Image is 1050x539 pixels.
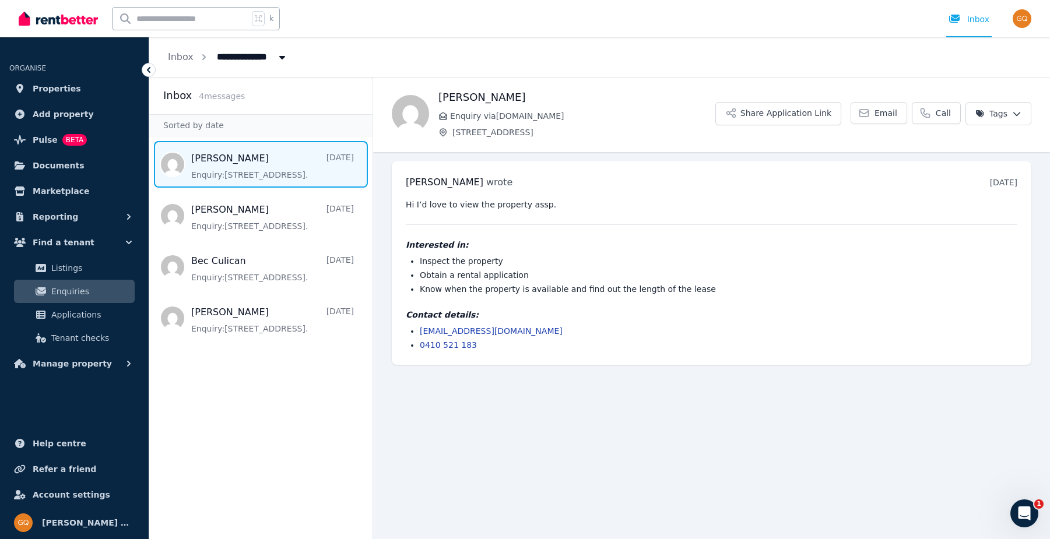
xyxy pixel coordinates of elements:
[1010,499,1038,527] iframe: Intercom live chat
[936,107,951,119] span: Call
[191,152,354,181] a: [PERSON_NAME][DATE]Enquiry:[STREET_ADDRESS].
[14,326,135,350] a: Tenant checks
[14,513,33,532] img: Gabriela Quintana Vigiola
[14,280,135,303] a: Enquiries
[33,133,58,147] span: Pulse
[406,177,483,188] span: [PERSON_NAME]
[269,14,273,23] span: k
[14,256,135,280] a: Listings
[149,136,373,346] nav: Message list
[51,331,130,345] span: Tenant checks
[51,284,130,298] span: Enquiries
[33,107,94,121] span: Add property
[9,154,139,177] a: Documents
[1034,499,1044,509] span: 1
[19,10,98,27] img: RentBetter
[33,82,81,96] span: Properties
[1013,9,1031,28] img: Gabriela Quintana Vigiola
[450,110,715,122] span: Enquiry via [DOMAIN_NAME]
[191,203,354,232] a: [PERSON_NAME][DATE]Enquiry:[STREET_ADDRESS].
[51,261,130,275] span: Listings
[420,340,477,350] a: 0410 521 183
[149,114,373,136] div: Sorted by date
[33,184,89,198] span: Marketplace
[9,483,139,506] a: Account settings
[9,77,139,100] a: Properties
[851,102,907,124] a: Email
[9,352,139,375] button: Manage property
[875,107,897,119] span: Email
[33,210,78,224] span: Reporting
[14,303,135,326] a: Applications
[420,269,1017,281] li: Obtain a rental application
[975,108,1007,119] span: Tags
[33,462,96,476] span: Refer a friend
[949,13,989,25] div: Inbox
[191,254,354,283] a: Bec Culican[DATE]Enquiry:[STREET_ADDRESS].
[912,102,961,124] a: Call
[715,102,841,125] button: Share Application Link
[406,199,1017,210] pre: Hi I’d love to view the property assp.
[149,37,307,77] nav: Breadcrumb
[965,102,1031,125] button: Tags
[33,357,112,371] span: Manage property
[51,308,130,322] span: Applications
[163,87,192,104] h2: Inbox
[9,205,139,228] button: Reporting
[42,516,135,530] span: [PERSON_NAME] Vigiola
[420,283,1017,295] li: Know when the property is available and find out the length of the lease
[486,177,512,188] span: wrote
[9,64,46,72] span: ORGANISE
[9,432,139,455] a: Help centre
[199,91,245,101] span: 4 message s
[420,255,1017,267] li: Inspect the property
[191,305,354,334] a: [PERSON_NAME][DATE]Enquiry:[STREET_ADDRESS].
[33,488,110,502] span: Account settings
[990,178,1017,187] time: [DATE]
[33,235,94,249] span: Find a tenant
[438,89,715,105] h1: [PERSON_NAME]
[392,95,429,132] img: Bradley Foster
[406,309,1017,320] h4: Contact details:
[9,179,139,203] a: Marketplace
[420,326,563,336] a: [EMAIL_ADDRESS][DOMAIN_NAME]
[168,51,194,62] a: Inbox
[9,457,139,481] a: Refer a friend
[406,239,1017,251] h4: Interested in:
[9,128,139,152] a: PulseBETA
[33,436,86,450] span: Help centre
[62,134,87,146] span: BETA
[33,158,85,172] span: Documents
[9,231,139,254] button: Find a tenant
[9,103,139,126] a: Add property
[452,126,715,138] span: [STREET_ADDRESS]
